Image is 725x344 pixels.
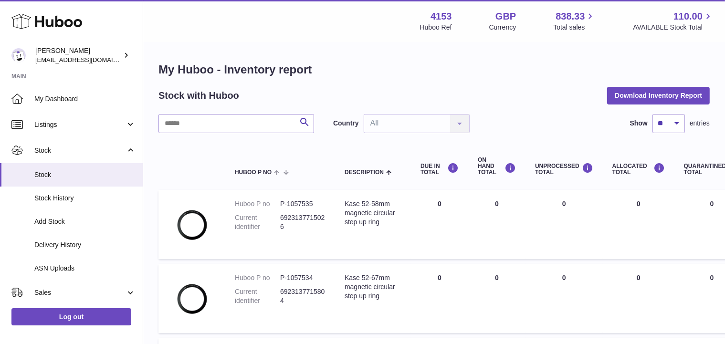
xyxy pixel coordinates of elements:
td: 0 [411,190,468,259]
a: 838.33 Total sales [553,10,596,32]
td: 0 [603,190,674,259]
td: 0 [468,190,525,259]
td: 0 [525,190,603,259]
h1: My Huboo - Inventory report [158,62,710,77]
span: Description [345,169,384,176]
span: Stock History [34,194,136,203]
dt: Current identifier [235,287,280,305]
a: Log out [11,308,131,325]
span: 838.33 [556,10,585,23]
span: entries [690,119,710,128]
div: ON HAND Total [478,157,516,176]
div: Currency [489,23,516,32]
dt: Huboo P no [235,199,280,208]
span: Add Stock [34,217,136,226]
td: 0 [525,264,603,333]
div: Huboo Ref [420,23,452,32]
img: product image [168,199,216,247]
span: Listings [34,120,126,129]
td: 0 [411,264,468,333]
span: Delivery History [34,240,136,250]
button: Download Inventory Report [607,87,710,104]
span: Total sales [553,23,596,32]
img: product image [168,273,216,321]
span: AVAILABLE Stock Total [633,23,714,32]
td: 0 [603,264,674,333]
div: Kase 52-67mm magnetic circular step up ring [345,273,401,301]
span: 0 [710,274,714,281]
dd: 6923137715804 [280,287,326,305]
img: sales@kasefilters.com [11,48,26,63]
span: Stock [34,146,126,155]
span: ASN Uploads [34,264,136,273]
dd: P-1057534 [280,273,326,282]
span: [EMAIL_ADDRESS][DOMAIN_NAME] [35,56,140,63]
strong: GBP [495,10,516,23]
span: 110.00 [673,10,703,23]
div: Kase 52-58mm magnetic circular step up ring [345,199,401,227]
dt: Huboo P no [235,273,280,282]
span: My Dashboard [34,94,136,104]
a: 110.00 AVAILABLE Stock Total [633,10,714,32]
dd: P-1057535 [280,199,326,208]
span: Huboo P no [235,169,272,176]
div: DUE IN TOTAL [420,163,459,176]
div: ALLOCATED Total [612,163,665,176]
h2: Stock with Huboo [158,89,239,102]
label: Show [630,119,648,128]
label: Country [333,119,359,128]
dt: Current identifier [235,213,280,231]
div: UNPROCESSED Total [535,163,593,176]
span: Sales [34,288,126,297]
span: 0 [710,200,714,208]
td: 0 [468,264,525,333]
span: Stock [34,170,136,179]
dd: 6923137715026 [280,213,326,231]
div: [PERSON_NAME] [35,46,121,64]
strong: 4153 [431,10,452,23]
